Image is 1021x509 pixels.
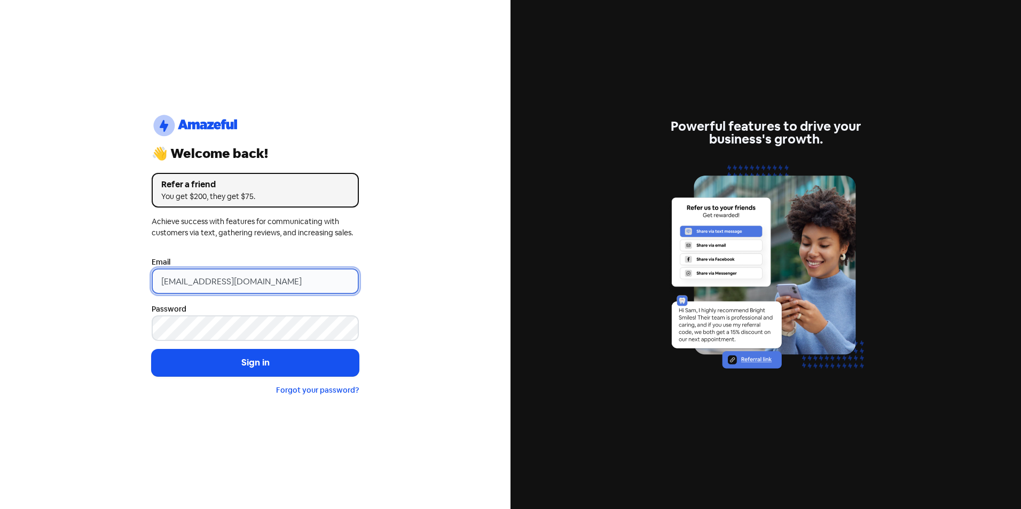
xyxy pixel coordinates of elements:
label: Password [152,304,186,315]
img: referrals [662,158,869,388]
div: Achieve success with features for communicating with customers via text, gathering reviews, and i... [152,216,359,238]
div: You get $200, they get $75. [161,191,349,202]
button: Sign in [152,349,359,376]
div: Powerful features to drive your business's growth. [662,120,869,146]
label: Email [152,257,170,268]
a: Forgot your password? [276,385,359,395]
input: Enter your email address... [152,268,359,294]
div: Refer a friend [161,178,349,191]
div: 👋 Welcome back! [152,147,359,160]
